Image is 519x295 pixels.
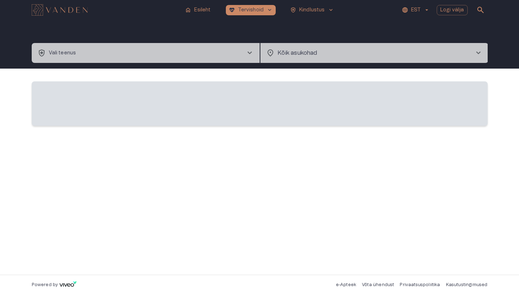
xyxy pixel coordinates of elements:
[37,49,46,57] span: health_and_safety
[401,5,431,15] button: EST
[440,6,464,14] p: Logi välja
[290,7,296,13] span: health_and_safety
[185,7,191,13] span: home
[182,5,214,15] button: homeEsileht
[474,49,483,57] span: chevron_right
[277,49,463,57] p: Kõik asukohad
[437,5,468,15] button: Logi välja
[238,6,264,14] p: Tervishoid
[336,283,356,287] a: e-Apteek
[32,81,488,126] span: ‌
[299,6,325,14] p: Kindlustus
[32,5,180,15] a: Navigate to homepage
[266,7,273,13] span: keyboard_arrow_down
[400,283,440,287] a: Privaatsuspoliitika
[328,7,334,13] span: keyboard_arrow_down
[362,282,394,288] p: Võta ühendust
[32,43,260,63] button: health_and_safetyVali teenuschevron_right
[226,5,276,15] button: ecg_heartTervishoidkeyboard_arrow_down
[32,282,58,288] p: Powered by
[194,6,211,14] p: Esileht
[266,49,275,57] span: location_on
[473,3,488,17] button: open search modal
[229,7,235,13] span: ecg_heart
[245,49,254,57] span: chevron_right
[49,49,76,57] p: Vali teenus
[446,283,488,287] a: Kasutustingimused
[287,5,337,15] button: health_and_safetyKindlustuskeyboard_arrow_down
[32,4,88,16] img: Vanden logo
[411,6,421,14] p: EST
[476,6,485,14] span: search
